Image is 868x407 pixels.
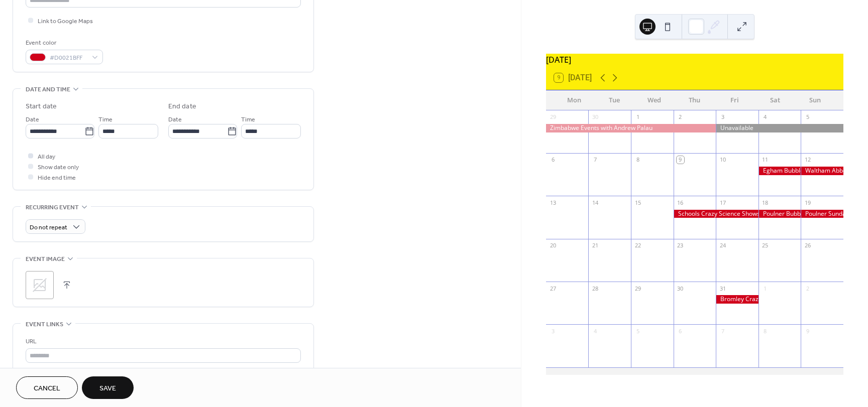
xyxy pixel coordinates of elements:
[26,101,57,112] div: Start date
[38,162,79,173] span: Show date only
[801,167,843,175] div: Waltham Abbey Crazy Science Praise Party
[634,156,641,164] div: 8
[677,199,684,206] div: 16
[755,90,795,110] div: Sat
[719,113,726,121] div: 3
[591,156,599,164] div: 7
[719,199,726,206] div: 17
[716,295,758,304] div: Bromley Crazy Science Praise Party
[634,285,641,292] div: 29
[634,327,641,335] div: 5
[549,242,557,249] div: 20
[677,285,684,292] div: 30
[762,327,769,335] div: 8
[677,327,684,335] div: 6
[677,242,684,249] div: 23
[591,285,599,292] div: 28
[634,90,675,110] div: Wed
[594,90,634,110] div: Tue
[716,124,843,132] div: Unavailable
[168,114,182,125] span: Date
[26,271,54,299] div: ;
[546,54,843,66] div: [DATE]
[804,113,811,121] div: 5
[715,90,755,110] div: Fri
[26,202,79,213] span: Recurring event
[634,242,641,249] div: 22
[38,16,93,27] span: Link to Google Maps
[591,327,599,335] div: 4
[795,90,835,110] div: Sun
[801,210,843,218] div: Poulner Sunday Service
[549,199,557,206] div: 13
[677,156,684,164] div: 9
[804,199,811,206] div: 19
[719,285,726,292] div: 31
[554,90,594,110] div: Mon
[241,114,255,125] span: Time
[758,210,801,218] div: Poulner Bubbles Praise Party
[762,199,769,206] div: 18
[758,167,801,175] div: Egham Bubbles Praise Party
[675,90,715,110] div: Thu
[804,242,811,249] div: 26
[762,242,769,249] div: 25
[804,327,811,335] div: 9
[549,113,557,121] div: 29
[34,383,60,394] span: Cancel
[591,199,599,206] div: 14
[38,173,76,183] span: Hide end time
[762,156,769,164] div: 11
[26,319,63,330] span: Event links
[804,156,811,164] div: 12
[719,156,726,164] div: 10
[30,222,67,233] span: Do not repeat
[26,254,65,264] span: Event image
[26,84,70,95] span: Date and time
[38,152,55,162] span: All day
[168,101,196,112] div: End date
[82,376,134,399] button: Save
[26,114,39,125] span: Date
[719,242,726,249] div: 24
[634,113,641,121] div: 1
[719,327,726,335] div: 7
[804,285,811,292] div: 2
[677,113,684,121] div: 2
[674,210,758,218] div: Schools Crazy Science Shows
[26,336,299,347] div: URL
[98,114,113,125] span: Time
[762,285,769,292] div: 1
[16,376,78,399] button: Cancel
[99,383,116,394] span: Save
[549,285,557,292] div: 27
[591,113,599,121] div: 30
[546,124,716,132] div: Zimbabwe Events with Andrew Palau
[26,38,101,48] div: Event color
[50,53,87,63] span: #D0021BFF
[549,156,557,164] div: 6
[762,113,769,121] div: 4
[549,327,557,335] div: 3
[634,199,641,206] div: 15
[591,242,599,249] div: 21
